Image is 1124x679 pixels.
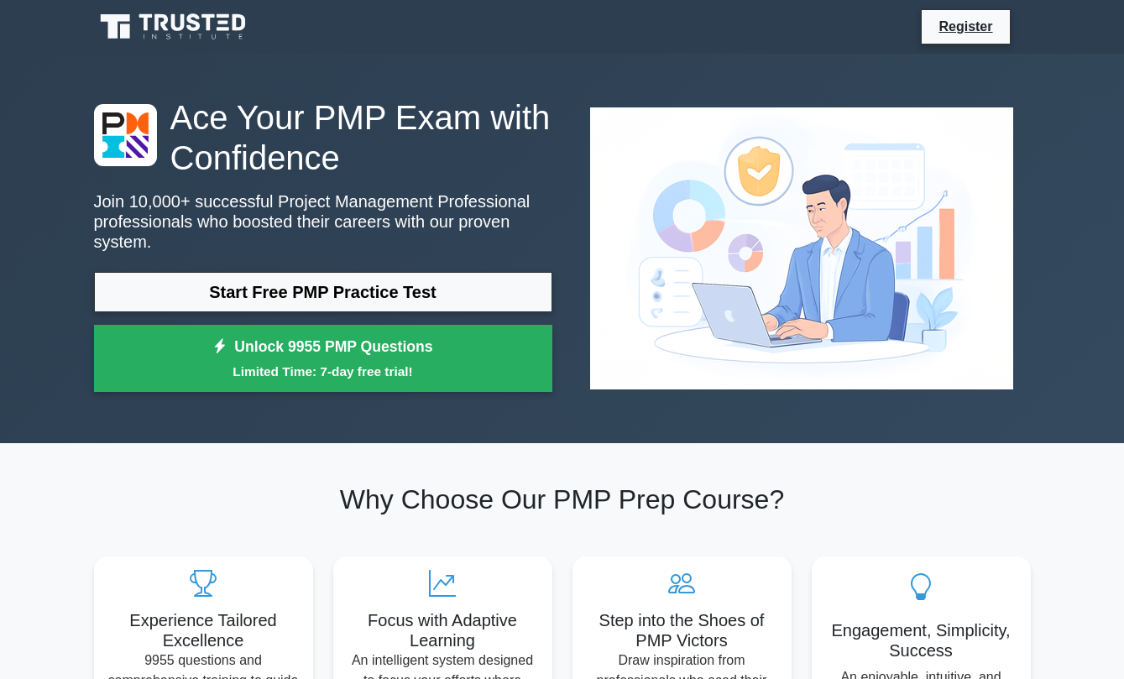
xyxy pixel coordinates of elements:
[94,272,552,312] a: Start Free PMP Practice Test
[825,620,1017,661] h5: Engagement, Simplicity, Success
[94,191,552,252] p: Join 10,000+ successful Project Management Professional professionals who boosted their careers w...
[115,362,531,381] small: Limited Time: 7-day free trial!
[577,94,1027,403] img: Project Management Professional Preview
[347,610,539,650] h5: Focus with Adaptive Learning
[928,16,1002,37] a: Register
[94,483,1031,515] h2: Why Choose Our PMP Prep Course?
[586,610,778,650] h5: Step into the Shoes of PMP Victors
[94,325,552,392] a: Unlock 9955 PMP QuestionsLimited Time: 7-day free trial!
[107,610,300,650] h5: Experience Tailored Excellence
[94,97,552,178] h1: Ace Your PMP Exam with Confidence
